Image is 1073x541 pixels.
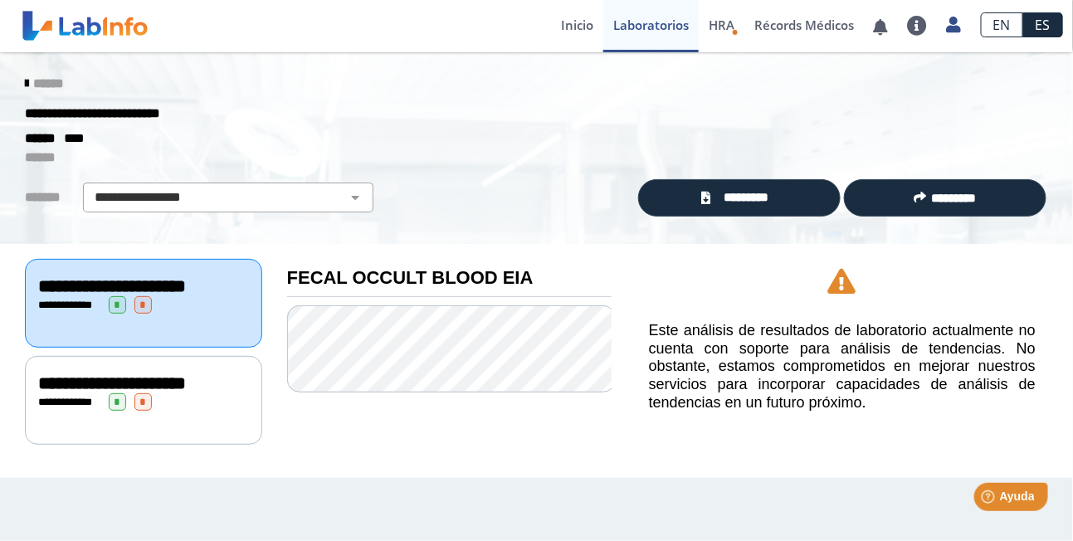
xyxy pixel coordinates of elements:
span: HRA [709,17,734,33]
a: EN [981,12,1023,37]
b: FECAL OCCULT BLOOD EIA [287,267,534,288]
iframe: Help widget launcher [925,476,1055,523]
h5: Este análisis de resultados de laboratorio actualmente no cuenta con soporte para análisis de ten... [649,322,1036,412]
a: ES [1023,12,1063,37]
